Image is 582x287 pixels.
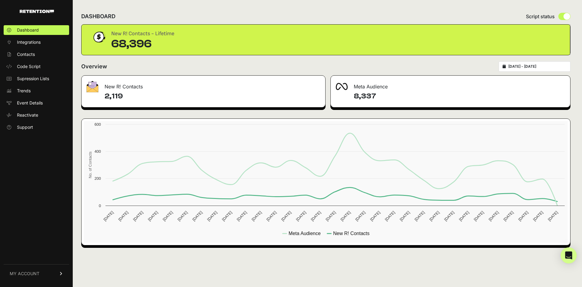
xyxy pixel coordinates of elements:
[17,39,41,45] span: Integrations
[310,210,322,222] text: [DATE]
[4,62,69,71] a: Code Script
[81,62,107,71] h2: Overview
[91,29,106,45] img: dollar-coin-05c43ed7efb7bc0c12610022525b4bbbb207c7efeef5aecc26f025e68dcafac9.png
[95,122,101,127] text: 600
[414,210,426,222] text: [DATE]
[4,37,69,47] a: Integrations
[17,63,41,70] span: Code Script
[251,210,263,222] text: [DATE]
[295,210,307,222] text: [DATE]
[503,210,514,222] text: [DATE]
[86,81,99,92] img: fa-envelope-19ae18322b30453b285274b1b8af3d052b27d846a4fbe8435d1a52b978f639a2.png
[488,210,500,222] text: [DATE]
[117,210,129,222] text: [DATE]
[192,210,203,222] text: [DATE]
[532,210,544,222] text: [DATE]
[325,210,336,222] text: [DATE]
[102,210,114,222] text: [DATE]
[336,83,348,90] img: fa-meta-2f981b61bb99beabf952f7030308934f19ce035c18b003e963880cc3fabeebb7.png
[458,210,470,222] text: [DATE]
[236,210,248,222] text: [DATE]
[20,10,54,13] img: Retention.com
[147,210,159,222] text: [DATE]
[206,210,218,222] text: [DATE]
[4,98,69,108] a: Event Details
[105,91,320,101] h4: 2,119
[4,110,69,120] a: Reactivate
[17,88,31,94] span: Trends
[4,25,69,35] a: Dashboard
[17,112,38,118] span: Reactivate
[177,210,189,222] text: [DATE]
[95,149,101,154] text: 400
[280,210,292,222] text: [DATE]
[4,86,69,96] a: Trends
[517,210,529,222] text: [DATE]
[369,210,381,222] text: [DATE]
[4,122,69,132] a: Support
[266,210,277,222] text: [DATE]
[17,76,49,82] span: Supression Lists
[81,12,115,21] h2: DASHBOARD
[10,271,39,277] span: MY ACCOUNT
[289,231,321,236] text: Meta Audience
[111,38,174,50] div: 68,396
[95,176,101,181] text: 200
[4,50,69,59] a: Contacts
[4,74,69,84] a: Supression Lists
[384,210,396,222] text: [DATE]
[17,124,33,130] span: Support
[111,29,174,38] div: New R! Contacts - Lifetime
[99,203,101,208] text: 0
[354,210,366,222] text: [DATE]
[526,13,555,20] span: Script status
[221,210,233,222] text: [DATE]
[82,76,325,94] div: New R! Contacts
[428,210,440,222] text: [DATE]
[473,210,485,222] text: [DATE]
[443,210,455,222] text: [DATE]
[17,100,43,106] span: Event Details
[333,231,370,236] text: New R! Contacts
[399,210,411,222] text: [DATE]
[331,76,570,94] div: Meta Audience
[88,152,92,178] text: No. of Contacts
[132,210,144,222] text: [DATE]
[339,210,351,222] text: [DATE]
[547,210,559,222] text: [DATE]
[162,210,174,222] text: [DATE]
[17,27,39,33] span: Dashboard
[354,91,565,101] h4: 8,337
[17,51,35,57] span: Contacts
[4,264,69,283] a: MY ACCOUNT
[561,248,577,264] div: Open Intercom Messenger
